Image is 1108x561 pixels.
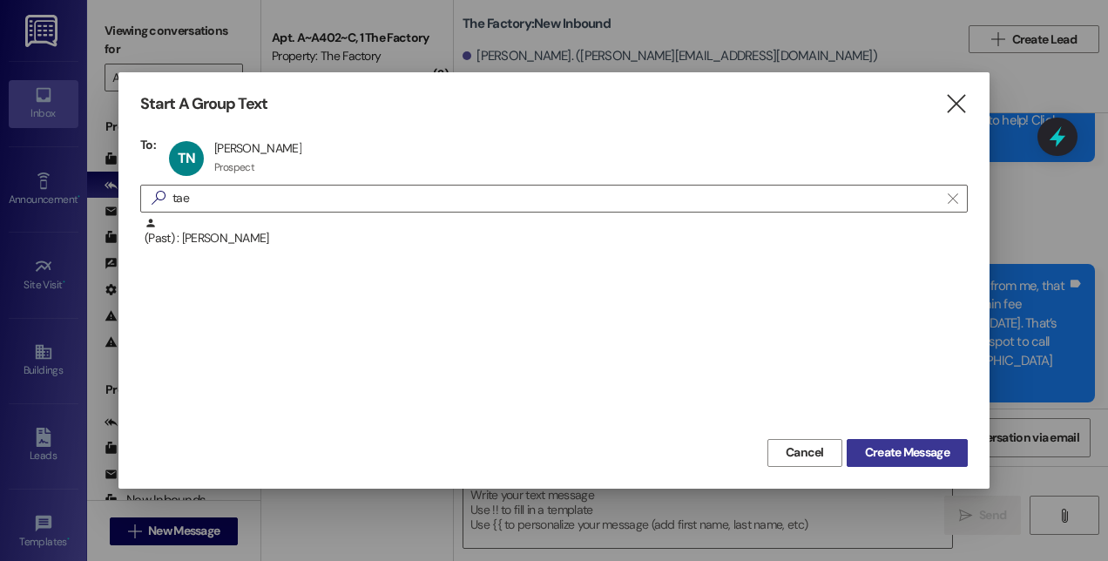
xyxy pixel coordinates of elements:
[145,217,968,247] div: (Past) : [PERSON_NAME]
[145,189,172,207] i: 
[214,160,254,174] div: Prospect
[172,186,939,211] input: Search for any contact or apartment
[944,95,968,113] i: 
[178,149,195,167] span: TN
[786,443,824,462] span: Cancel
[865,443,949,462] span: Create Message
[140,137,156,152] h3: To:
[140,217,968,260] div: (Past) : [PERSON_NAME]
[214,140,301,156] div: [PERSON_NAME]
[767,439,842,467] button: Cancel
[140,94,267,114] h3: Start A Group Text
[847,439,968,467] button: Create Message
[948,192,957,206] i: 
[939,186,967,212] button: Clear text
